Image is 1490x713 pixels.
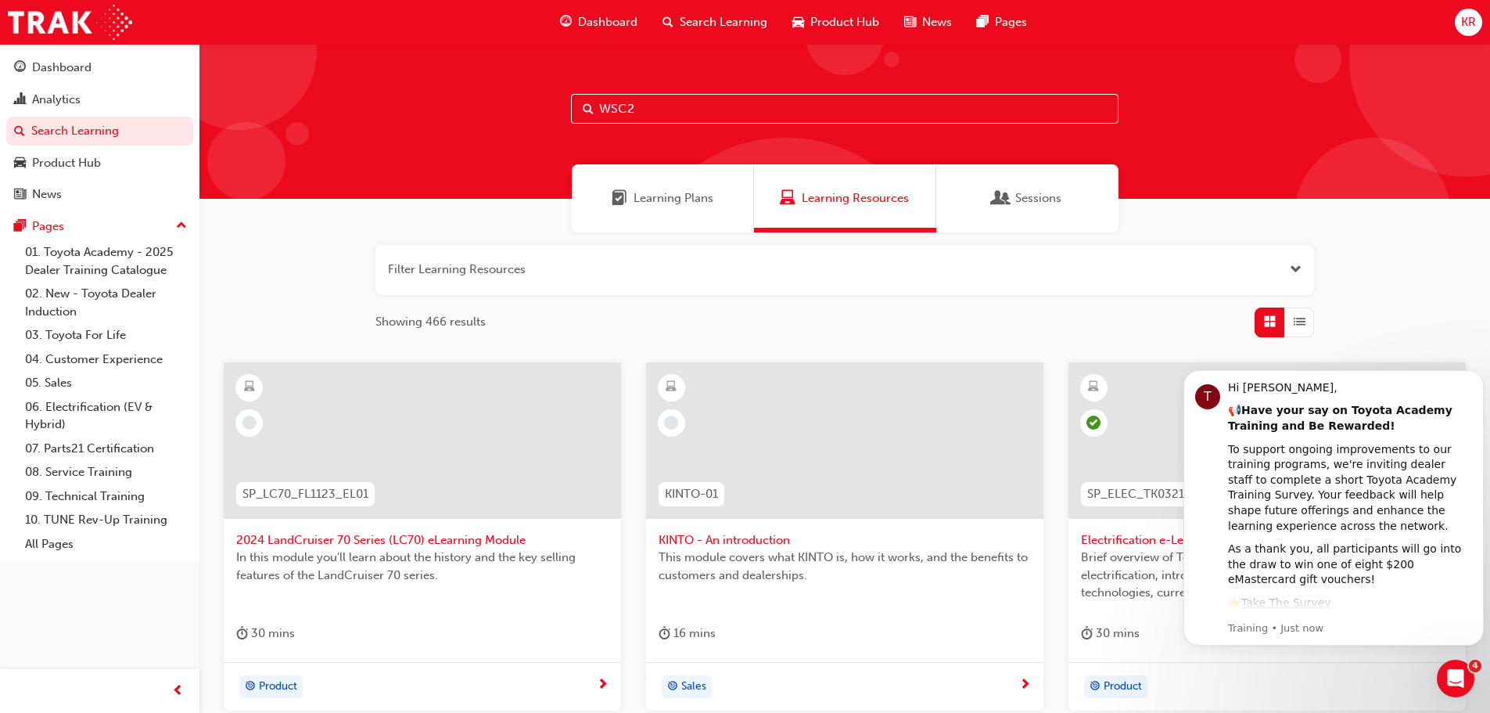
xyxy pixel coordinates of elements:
[32,91,81,109] div: Analytics
[1290,261,1302,279] button: Open the filter
[32,59,92,77] div: Dashboard
[1088,377,1099,398] span: learningResourceType_ELEARNING-icon
[1294,313,1305,331] span: List
[572,164,754,232] a: Learning PlansLearning Plans
[936,164,1118,232] a: SessionsSessions
[1081,531,1453,549] span: Electrification e-Learning module
[1469,660,1481,672] span: 4
[19,532,193,556] a: All Pages
[19,395,193,437] a: 06. Electrification (EV & Hybrid)
[810,13,879,31] span: Product Hub
[6,50,193,212] button: DashboardAnalyticsSearch LearningProduct HubNews
[659,624,716,643] div: 16 mins
[6,85,193,114] a: Analytics
[259,678,297,696] span: Product
[659,531,1031,549] span: KINTO - An introduction
[242,485,368,503] span: SP_LC70_FL1123_EL01
[14,124,25,139] span: search-icon
[224,362,621,711] a: SP_LC70_FL1123_EL012024 LandCruiser 70 Series (LC70) eLearning ModuleIn this module you'll learn ...
[1090,677,1100,697] span: target-icon
[1068,362,1466,711] a: SP_ELEC_TK0321_ELElectrification e-Learning moduleBrief overview of Toyota’s thinking way and app...
[19,347,193,372] a: 04. Customer Experience
[19,508,193,532] a: 10. TUNE Rev-Up Training
[1019,679,1031,693] span: next-icon
[665,485,718,503] span: KINTO-01
[19,323,193,347] a: 03. Toyota For Life
[780,189,795,207] span: Learning Resources
[245,677,256,697] span: target-icon
[1081,624,1093,643] span: duration-icon
[659,624,670,643] span: duration-icon
[1086,416,1100,430] span: learningRecordVerb_COMPLETE-icon
[634,189,713,207] span: Learning Plans
[995,13,1027,31] span: Pages
[6,212,193,241] button: Pages
[1081,624,1140,643] div: 30 mins
[583,100,594,118] span: Search
[242,416,257,430] span: learningRecordVerb_NONE-icon
[236,549,609,584] span: In this module you'll learn about the history and the key selling features of the LandCruiser 70 ...
[780,6,892,38] a: car-iconProduct Hub
[236,531,609,549] span: 2024 LandCruiser 70 Series (LC70) eLearning Module
[1461,13,1476,31] span: KR
[19,437,193,461] a: 07. Parts21 Certification
[32,218,64,236] div: Pages
[802,189,909,207] span: Learning Resources
[1455,9,1482,36] button: KR
[6,149,193,178] a: Product Hub
[6,180,193,209] a: News
[176,216,187,236] span: up-icon
[6,117,193,146] a: Search Learning
[659,549,1031,584] span: This module covers what KINTO is, how it works, and the benefits to customers and dealerships.
[612,189,627,207] span: Learning Plans
[1437,660,1474,697] iframe: Intercom live chat
[667,677,678,697] span: target-icon
[662,13,673,32] span: search-icon
[650,6,780,38] a: search-iconSearch Learning
[32,154,101,172] div: Product Hub
[993,189,1009,207] span: Sessions
[8,5,132,40] img: Trak
[578,13,637,31] span: Dashboard
[14,220,26,234] span: pages-icon
[1015,189,1061,207] span: Sessions
[646,362,1043,711] a: KINTO-01KINTO - An introductionThis module covers what KINTO is, how it works, and the benefits t...
[904,13,916,32] span: news-icon
[964,6,1039,38] a: pages-iconPages
[375,313,486,331] span: Showing 466 results
[14,188,26,202] span: news-icon
[19,240,193,282] a: 01. Toyota Academy - 2025 Dealer Training Catalogue
[6,53,193,82] a: Dashboard
[792,13,804,32] span: car-icon
[1087,485,1205,503] span: SP_ELEC_TK0321_EL
[19,371,193,395] a: 05. Sales
[560,13,572,32] span: guage-icon
[681,678,706,696] span: Sales
[19,282,193,323] a: 02. New - Toyota Dealer Induction
[922,13,952,31] span: News
[236,624,295,643] div: 30 mins
[597,679,609,693] span: next-icon
[19,484,193,509] a: 09. Technical Training
[977,13,989,32] span: pages-icon
[19,460,193,484] a: 08. Service Training
[14,157,26,171] span: car-icon
[1177,356,1490,655] iframe: Intercom notifications message
[548,6,650,38] a: guage-iconDashboard
[14,61,26,75] span: guage-icon
[32,185,62,203] div: News
[666,377,677,398] span: learningResourceType_ELEARNING-icon
[664,416,678,430] span: learningRecordVerb_NONE-icon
